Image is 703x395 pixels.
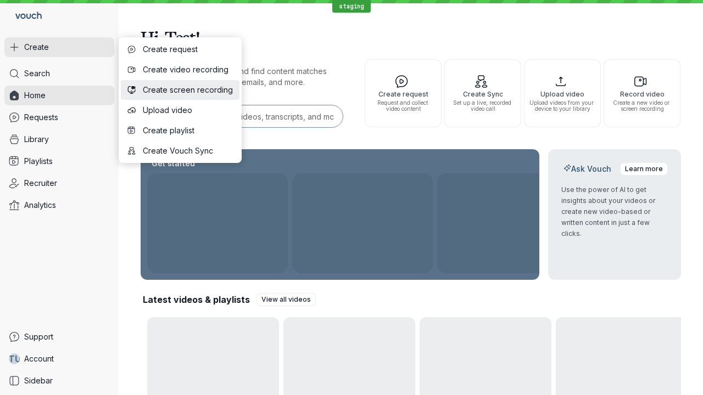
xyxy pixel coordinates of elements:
a: Analytics [4,195,114,215]
span: Search [24,68,50,79]
span: Create playlist [143,125,233,136]
p: Search for any keywords and find content matches through transcriptions, user emails, and more. [141,66,345,88]
a: Learn more [620,162,668,176]
button: Create playlist [121,121,239,140]
a: View all videos [256,293,316,306]
span: Create screen recording [143,84,233,95]
button: Create Vouch Sync [121,141,239,161]
span: Create Sync [449,91,516,98]
button: Create [4,37,114,57]
span: Sidebar [24,375,53,386]
button: Create SyncSet up a live, recorded video call [444,59,521,127]
button: Record videoCreate a new video or screen recording [604,59,680,127]
span: Create request [370,91,437,98]
span: Create video recording [143,64,233,75]
h2: Ask Vouch [561,163,613,174]
span: Requests [24,112,58,123]
a: Recruiter [4,173,114,193]
a: Library [4,129,114,149]
a: Go to homepage [4,4,46,29]
button: Upload videoUpload videos from your device to your library [524,59,601,127]
a: Requests [4,108,114,127]
span: Create Vouch Sync [143,145,233,156]
span: Support [24,331,53,342]
span: U [15,353,21,364]
span: Learn more [625,163,663,174]
a: Support [4,327,114,347]
span: Upload video [143,105,233,116]
span: Analytics [24,200,56,211]
a: TUAccount [4,349,114,369]
button: Create screen recording [121,80,239,100]
span: Home [24,90,46,101]
span: Playlists [24,156,53,167]
span: Upload video [529,91,596,98]
span: Create [24,42,49,53]
span: Request and collect video content [370,100,437,112]
a: Playlists [4,151,114,171]
button: Create requestRequest and collect video content [365,59,442,127]
span: Set up a live, recorded video call [449,100,516,112]
span: Account [24,353,54,364]
span: T [8,353,15,364]
h2: Get started [149,158,197,169]
span: View all videos [261,294,311,305]
a: Sidebar [4,371,114,391]
h1: Hi, Test! [141,22,681,53]
a: Home [4,86,114,105]
button: Upload video [121,100,239,120]
a: Search [4,64,114,83]
span: Recruiter [24,178,57,189]
span: Create request [143,44,233,55]
button: Create request [121,39,239,59]
p: Use the power of AI to get insights about your videos or create new video-based or written conten... [561,184,668,239]
span: Create a new video or screen recording [609,100,676,112]
span: Record video [609,91,676,98]
h2: Latest videos & playlists [143,294,250,306]
button: Create video recording [121,60,239,80]
span: Upload videos from your device to your library [529,100,596,112]
span: Library [24,134,49,145]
